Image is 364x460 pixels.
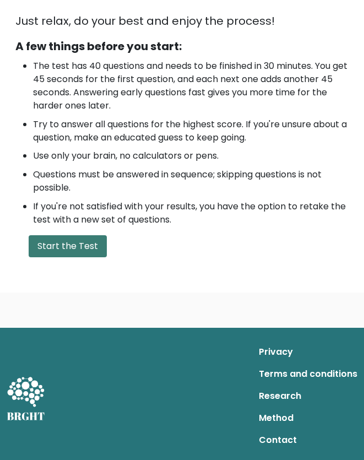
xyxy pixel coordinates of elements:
li: The test has 40 questions and needs to be finished in 30 minutes. You get 45 seconds for the firs... [33,59,349,112]
div: A few things before you start: [15,38,349,55]
li: Questions must be answered in sequence; skipping questions is not possible. [33,168,349,194]
a: Contact [259,429,357,451]
a: Method [259,407,357,429]
a: Terms and conditions [259,363,357,385]
a: Research [259,385,357,407]
li: If you're not satisfied with your results, you have the option to retake the test with a new set ... [33,200,349,226]
li: Try to answer all questions for the highest score. If you're unsure about a question, make an edu... [33,118,349,144]
a: Privacy [259,341,357,363]
button: Start the Test [29,235,107,257]
li: Use only your brain, no calculators or pens. [33,149,349,163]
